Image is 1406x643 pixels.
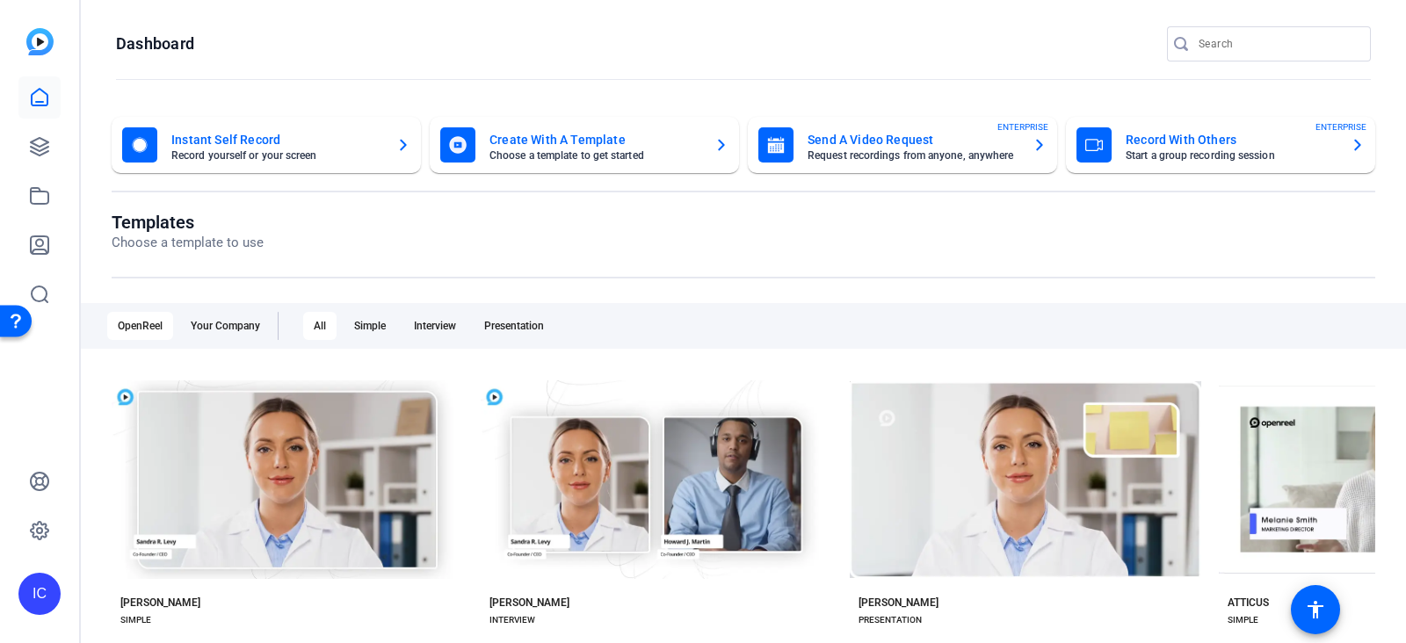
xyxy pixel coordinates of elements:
[344,312,396,340] div: Simple
[107,312,173,340] div: OpenReel
[120,596,200,610] div: [PERSON_NAME]
[489,613,535,627] div: INTERVIEW
[859,596,939,610] div: [PERSON_NAME]
[1228,613,1258,627] div: SIMPLE
[1126,129,1337,150] mat-card-title: Record With Others
[1199,33,1357,54] input: Search
[430,117,739,173] button: Create With A TemplateChoose a template to get started
[120,613,151,627] div: SIMPLE
[489,129,700,150] mat-card-title: Create With A Template
[112,117,421,173] button: Instant Self RecordRecord yourself or your screen
[748,117,1057,173] button: Send A Video RequestRequest recordings from anyone, anywhereENTERPRISE
[171,150,382,161] mat-card-subtitle: Record yourself or your screen
[18,573,61,615] div: IC
[112,233,264,253] p: Choose a template to use
[808,150,1018,161] mat-card-subtitle: Request recordings from anyone, anywhere
[808,129,1018,150] mat-card-title: Send A Video Request
[116,33,194,54] h1: Dashboard
[859,613,922,627] div: PRESENTATION
[1315,120,1366,134] span: ENTERPRISE
[997,120,1048,134] span: ENTERPRISE
[489,150,700,161] mat-card-subtitle: Choose a template to get started
[1126,150,1337,161] mat-card-subtitle: Start a group recording session
[180,312,271,340] div: Your Company
[112,212,264,233] h1: Templates
[474,312,554,340] div: Presentation
[489,596,569,610] div: [PERSON_NAME]
[26,28,54,55] img: blue-gradient.svg
[1066,117,1375,173] button: Record With OthersStart a group recording sessionENTERPRISE
[1305,599,1326,620] mat-icon: accessibility
[403,312,467,340] div: Interview
[171,129,382,150] mat-card-title: Instant Self Record
[303,312,337,340] div: All
[1228,596,1269,610] div: ATTICUS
